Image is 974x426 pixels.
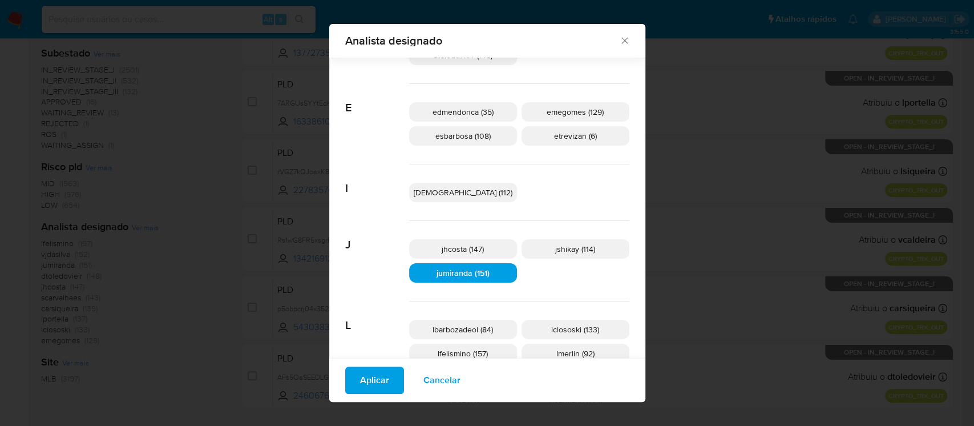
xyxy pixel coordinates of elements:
[555,243,595,255] span: jshikay (114)
[547,106,604,118] span: emegomes (129)
[619,35,629,45] button: Fechar
[409,320,517,339] div: lbarbozadeol (84)
[345,164,409,195] span: I
[414,187,512,198] span: [DEMOGRAPHIC_DATA] (112)
[442,243,484,255] span: jhcosta (147)
[423,368,460,393] span: Cancelar
[556,348,595,359] span: lmerlin (92)
[409,102,517,122] div: edmendonca (35)
[409,183,517,202] div: [DEMOGRAPHIC_DATA] (112)
[409,239,517,259] div: jhcosta (147)
[522,102,629,122] div: emegomes (129)
[522,344,629,363] div: lmerlin (92)
[409,367,475,394] button: Cancelar
[433,324,493,335] span: lbarbozadeol (84)
[554,130,597,142] span: etrevizan (6)
[345,302,409,332] span: L
[437,267,490,279] span: jumiranda (151)
[409,263,517,283] div: jumiranda (151)
[522,239,629,259] div: jshikay (114)
[345,35,620,46] span: Analista designado
[345,367,404,394] button: Aplicar
[409,126,517,146] div: esbarbosa (108)
[435,130,491,142] span: esbarbosa (108)
[345,221,409,252] span: J
[522,126,629,146] div: etrevizan (6)
[345,84,409,115] span: E
[433,106,494,118] span: edmendonca (35)
[551,324,599,335] span: lclososki (133)
[360,368,389,393] span: Aplicar
[409,344,517,363] div: lfelismino (157)
[438,348,488,359] span: lfelismino (157)
[522,320,629,339] div: lclososki (133)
